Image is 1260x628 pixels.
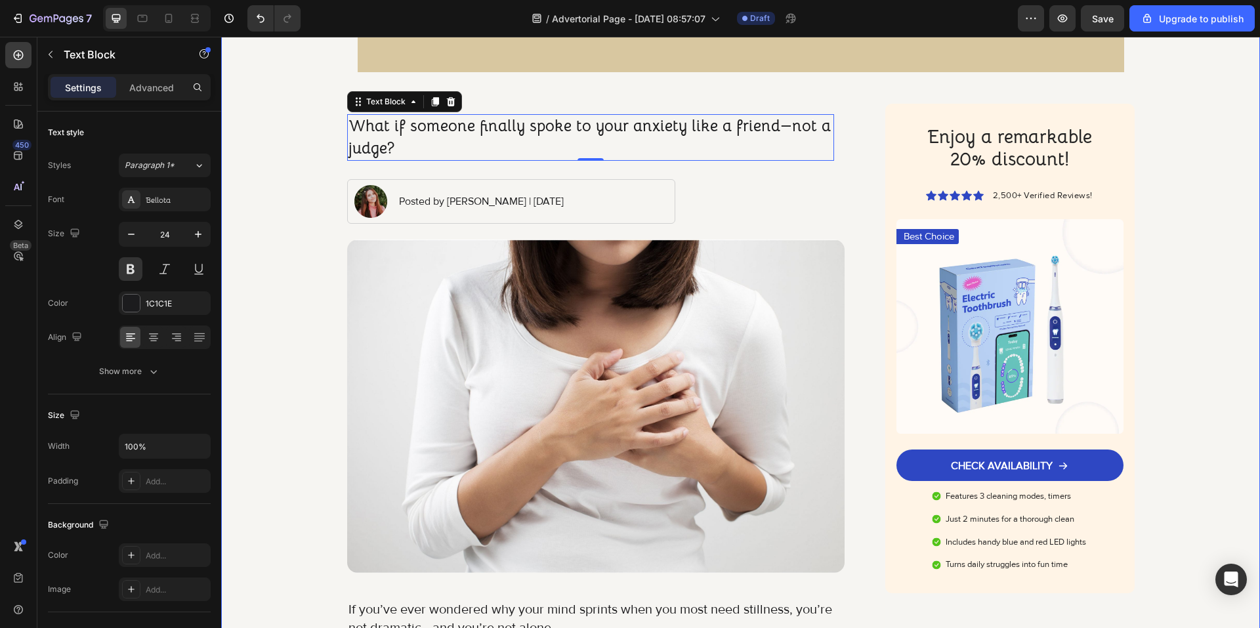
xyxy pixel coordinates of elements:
[12,140,31,150] div: 450
[48,127,84,138] div: Text style
[48,297,68,309] div: Color
[221,37,1260,628] iframe: Design area
[1215,564,1247,595] div: Open Intercom Messenger
[1129,5,1255,31] button: Upgrade to publish
[146,476,207,488] div: Add...
[48,583,71,595] div: Image
[48,194,64,205] div: Font
[686,88,892,135] h2: Enjoy a remarkable 20% discount!
[48,516,112,534] div: Background
[730,423,831,436] p: CHECK AVAILABILITY
[1081,5,1124,31] button: Save
[86,10,92,26] p: 7
[146,584,207,596] div: Add...
[48,475,78,487] div: Padding
[5,5,98,31] button: 7
[119,434,210,458] input: Auto
[48,407,83,425] div: Size
[10,240,31,251] div: Beta
[546,12,549,26] span: /
[125,159,175,171] span: Paragraph 1*
[65,81,102,94] p: Settings
[750,12,770,24] span: Draft
[682,194,733,207] p: Best Choice
[119,154,211,177] button: Paragraph 1*
[724,500,865,511] p: Includes handy blue and red LED lights
[675,413,902,444] a: CHECK AVAILABILITY
[772,154,871,164] span: 2,500+ Verified Reviews!
[724,522,865,534] p: Turns daily struggles into fun time
[724,454,865,465] p: Features 3 cleaning modes, timers
[724,477,865,488] p: Just 2 minutes for a thorough clean
[146,194,207,206] div: Bellota
[552,12,705,26] span: Advertorial Page - [DATE] 08:57:07
[1141,12,1244,26] div: Upgrade to publish
[247,5,301,31] div: Undo/Redo
[48,329,85,346] div: Align
[129,81,174,94] p: Advanced
[1092,13,1114,24] span: Save
[99,365,160,378] div: Show more
[127,564,623,600] p: If you’ve ever wondered why your mind sprints when you most need stillness, you’re not dramatic—a...
[48,159,71,171] div: Styles
[146,298,207,310] div: 1C1C1E
[48,225,83,243] div: Size
[64,47,175,62] p: Text Block
[48,549,68,561] div: Color
[48,440,70,452] div: Width
[146,550,207,562] div: Add...
[48,360,211,383] button: Show more
[675,182,902,397] img: gempages_580597363031147438-8b156823-e87f-4faf-bca9-f5522431ea96.webp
